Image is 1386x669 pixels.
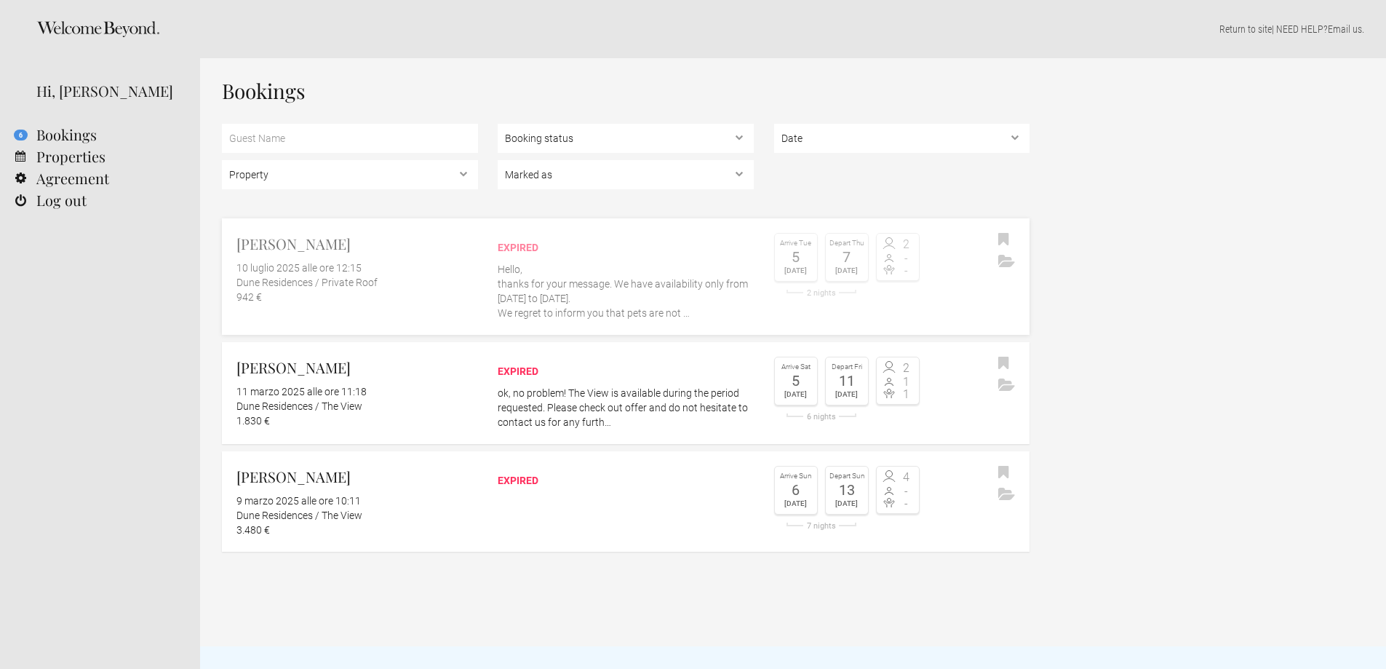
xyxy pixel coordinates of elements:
[222,218,1029,335] a: [PERSON_NAME] 10 luglio 2025 alle ore 12:15 Dune Residences / Private Roof 942 € expired Hello,th...
[995,353,1013,375] button: Bookmark
[778,361,813,373] div: Arrive Sat
[236,508,478,523] div: Dune Residences / The View
[778,388,813,401] div: [DATE]
[829,264,864,277] div: [DATE]
[995,229,1013,251] button: Bookmark
[236,386,367,397] flynt-date-display: 11 marzo 2025 alle ore 11:18
[498,240,754,255] div: expired
[829,483,864,497] div: 13
[236,357,478,379] h2: [PERSON_NAME]
[498,386,754,429] p: ok, no problem! The View is available during the period requested. Please check out offer and do ...
[1219,23,1272,35] a: Return to site
[898,389,915,400] span: 1
[222,22,1364,36] p: | NEED HELP? .
[774,124,1030,153] select: ,
[774,289,869,297] div: 2 nights
[774,522,869,530] div: 7 nights
[829,497,864,510] div: [DATE]
[236,233,478,255] h2: [PERSON_NAME]
[14,130,28,140] flynt-notification-badge: 6
[222,451,1029,552] a: [PERSON_NAME] 9 marzo 2025 alle ore 10:11 Dune Residences / The View 3.480 € expired Arrive Sun 6...
[236,399,478,413] div: Dune Residences / The View
[995,251,1019,273] button: Archive
[778,497,813,510] div: [DATE]
[829,373,864,388] div: 11
[236,262,362,274] flynt-date-display: 10 luglio 2025 alle ore 12:15
[778,483,813,497] div: 6
[498,473,754,488] div: expired
[898,253,915,264] span: -
[774,413,869,421] div: 6 nights
[829,361,864,373] div: Depart Fri
[236,524,270,536] flynt-currency: 3.480 €
[995,484,1019,506] button: Archive
[995,462,1013,484] button: Bookmark
[995,375,1019,397] button: Archive
[898,498,915,510] span: -
[829,250,864,264] div: 7
[498,124,754,153] select: , ,
[898,265,915,277] span: -
[236,275,478,290] div: Dune Residences / Private Roof
[898,486,915,497] span: -
[778,373,813,388] div: 5
[898,376,915,388] span: 1
[36,80,178,102] div: Hi, [PERSON_NAME]
[236,415,270,427] flynt-currency: 1.830 €
[236,291,262,303] flynt-currency: 942 €
[498,262,754,320] p: Hello, thanks for your message. We have availability only from [DATE] to [DATE]. We regret to inf...
[778,250,813,264] div: 5
[778,470,813,483] div: Arrive Sun
[829,388,864,401] div: [DATE]
[829,470,864,483] div: Depart Sun
[778,237,813,250] div: Arrive Tue
[498,160,754,189] select: , , ,
[778,264,813,277] div: [DATE]
[898,363,915,374] span: 2
[236,466,478,488] h2: [PERSON_NAME]
[498,364,754,379] div: expired
[222,124,478,153] input: Guest Name
[222,80,1029,102] h1: Bookings
[829,237,864,250] div: Depart Thu
[236,495,361,507] flynt-date-display: 9 marzo 2025 alle ore 10:11
[898,239,915,250] span: 2
[1328,23,1362,35] a: Email us
[898,472,915,483] span: 4
[222,342,1029,444] a: [PERSON_NAME] 11 marzo 2025 alle ore 11:18 Dune Residences / The View 1.830 € expired ok, no prob...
